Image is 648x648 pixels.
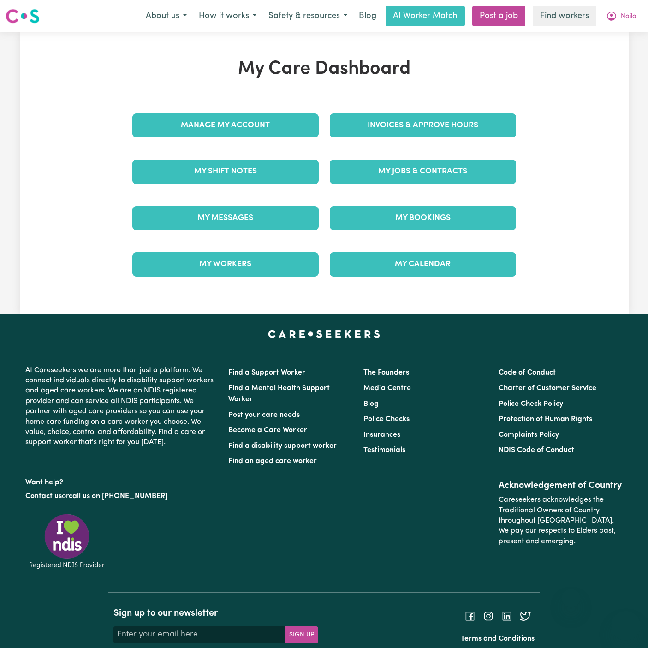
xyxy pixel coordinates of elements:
[25,487,217,505] p: or
[499,385,596,392] a: Charter of Customer Service
[363,446,405,454] a: Testimonials
[472,6,525,26] a: Post a job
[363,385,411,392] a: Media Centre
[228,411,300,419] a: Post your care needs
[6,8,40,24] img: Careseekers logo
[330,113,516,137] a: Invoices & Approve Hours
[113,626,285,643] input: Enter your email here...
[464,612,476,619] a: Follow Careseekers on Facebook
[499,480,623,491] h2: Acknowledgement of Country
[499,491,623,550] p: Careseekers acknowledges the Traditional Owners of Country throughout [GEOGRAPHIC_DATA]. We pay o...
[499,400,563,408] a: Police Check Policy
[363,416,410,423] a: Police Checks
[25,362,217,452] p: At Careseekers we are more than just a platform. We connect individuals directly to disability su...
[600,6,642,26] button: My Account
[386,6,465,26] a: AI Worker Match
[193,6,262,26] button: How it works
[363,400,379,408] a: Blog
[132,252,319,276] a: My Workers
[6,6,40,27] a: Careseekers logo
[363,369,409,376] a: The Founders
[228,427,307,434] a: Become a Care Worker
[562,589,580,607] iframe: Close message
[285,626,318,643] button: Subscribe
[461,635,535,642] a: Terms and Conditions
[499,446,574,454] a: NDIS Code of Conduct
[228,442,337,450] a: Find a disability support worker
[25,474,217,487] p: Want help?
[483,612,494,619] a: Follow Careseekers on Instagram
[621,12,636,22] span: Naila
[330,206,516,230] a: My Bookings
[353,6,382,26] a: Blog
[363,431,400,439] a: Insurances
[499,416,592,423] a: Protection of Human Rights
[262,6,353,26] button: Safety & resources
[132,160,319,184] a: My Shift Notes
[132,206,319,230] a: My Messages
[611,611,641,641] iframe: Button to launch messaging window
[520,612,531,619] a: Follow Careseekers on Twitter
[228,458,317,465] a: Find an aged care worker
[228,385,330,403] a: Find a Mental Health Support Worker
[268,330,380,338] a: Careseekers home page
[25,512,108,570] img: Registered NDIS provider
[330,252,516,276] a: My Calendar
[533,6,596,26] a: Find workers
[25,493,62,500] a: Contact us
[113,608,318,619] h2: Sign up to our newsletter
[140,6,193,26] button: About us
[132,113,319,137] a: Manage My Account
[499,431,559,439] a: Complaints Policy
[330,160,516,184] a: My Jobs & Contracts
[501,612,512,619] a: Follow Careseekers on LinkedIn
[69,493,167,500] a: call us on [PHONE_NUMBER]
[228,369,305,376] a: Find a Support Worker
[499,369,556,376] a: Code of Conduct
[127,58,522,80] h1: My Care Dashboard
